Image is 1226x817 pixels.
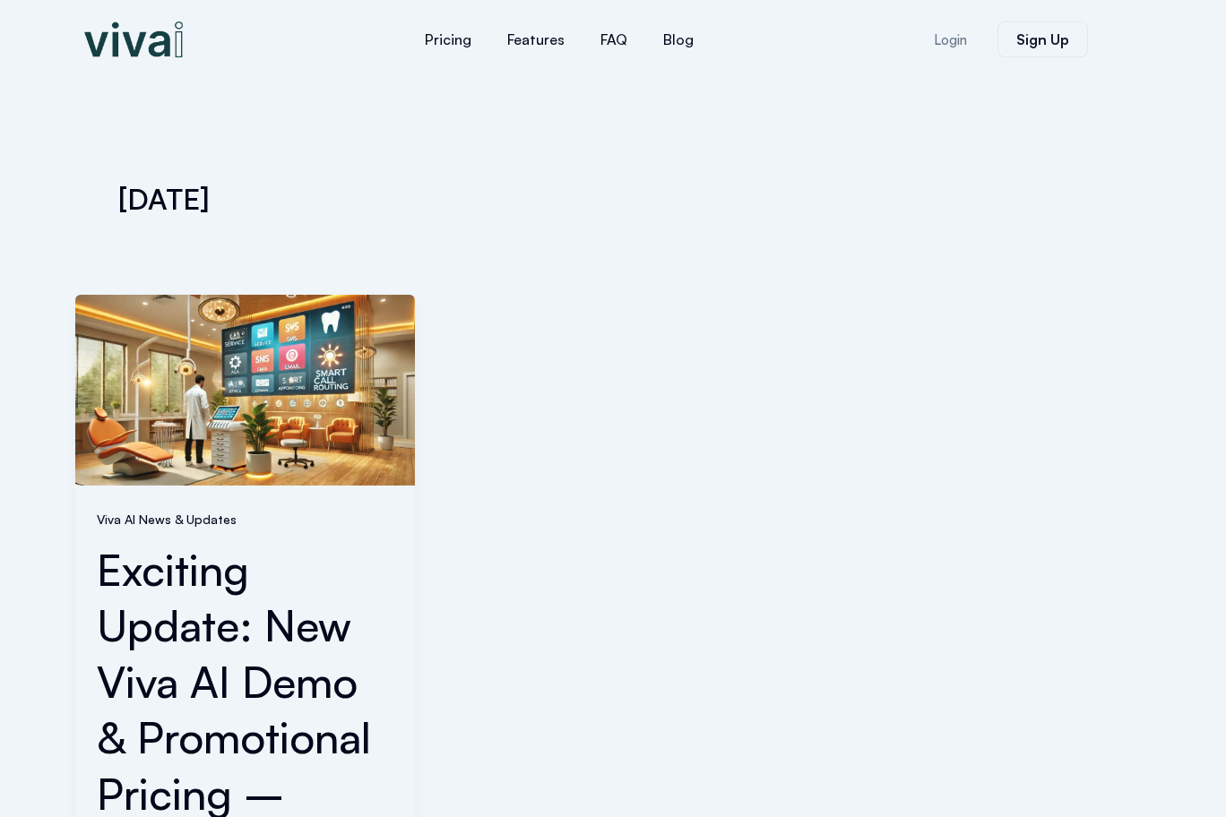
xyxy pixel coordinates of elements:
span: Sign Up [1016,32,1069,47]
a: Features [489,18,583,61]
a: Pricing [407,18,489,61]
a: Read: Exciting Update: New Viva AI Demo & Promotional Pricing – $350/Month, No Contract! [75,379,415,397]
nav: Menu [299,18,819,61]
a: Viva AI News & Updates [97,512,237,527]
span: Login [934,33,967,47]
a: FAQ [583,18,645,61]
h1: [DATE] [118,179,1108,219]
a: Blog [645,18,712,61]
a: Login [912,22,989,57]
a: Sign Up [997,21,1088,57]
